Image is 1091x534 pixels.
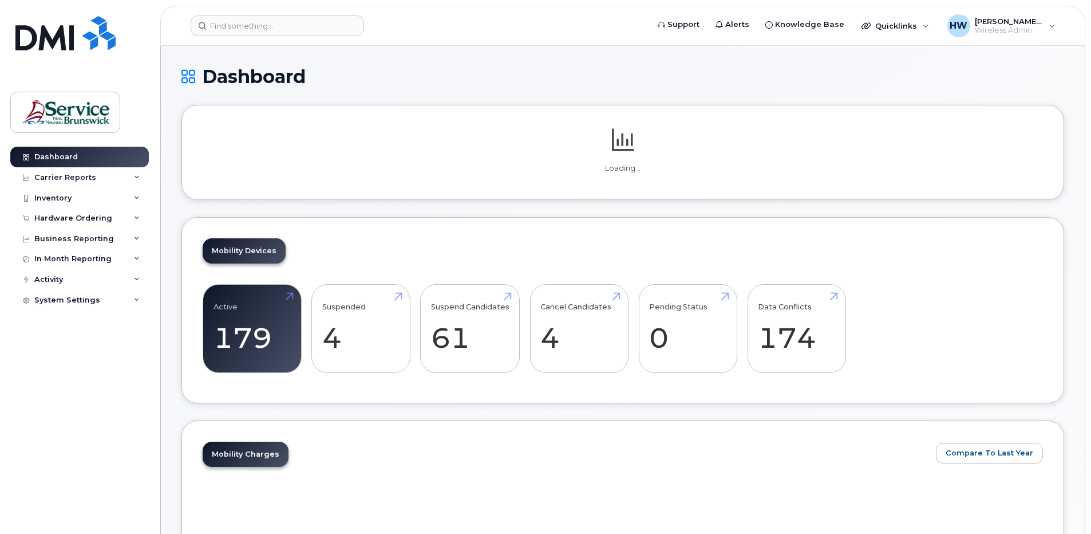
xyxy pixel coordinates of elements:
span: Compare To Last Year [946,447,1033,458]
a: Mobility Charges [203,442,288,467]
a: Suspend Candidates 61 [431,291,509,367]
button: Compare To Last Year [936,443,1043,464]
a: Mobility Devices [203,238,286,264]
p: Loading... [203,163,1043,174]
h1: Dashboard [181,66,1064,87]
a: Active 179 [214,291,291,367]
a: Suspended 4 [322,291,400,367]
a: Pending Status 0 [649,291,726,367]
a: Cancel Candidates 4 [540,291,618,367]
a: Data Conflicts 174 [758,291,835,367]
